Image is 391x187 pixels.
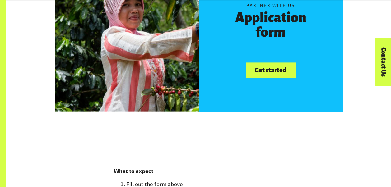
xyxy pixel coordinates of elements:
[246,62,295,78] a: Get started
[223,2,319,8] h5: Partner with us
[114,167,153,174] strong: What to expect
[223,11,319,40] h3: Application form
